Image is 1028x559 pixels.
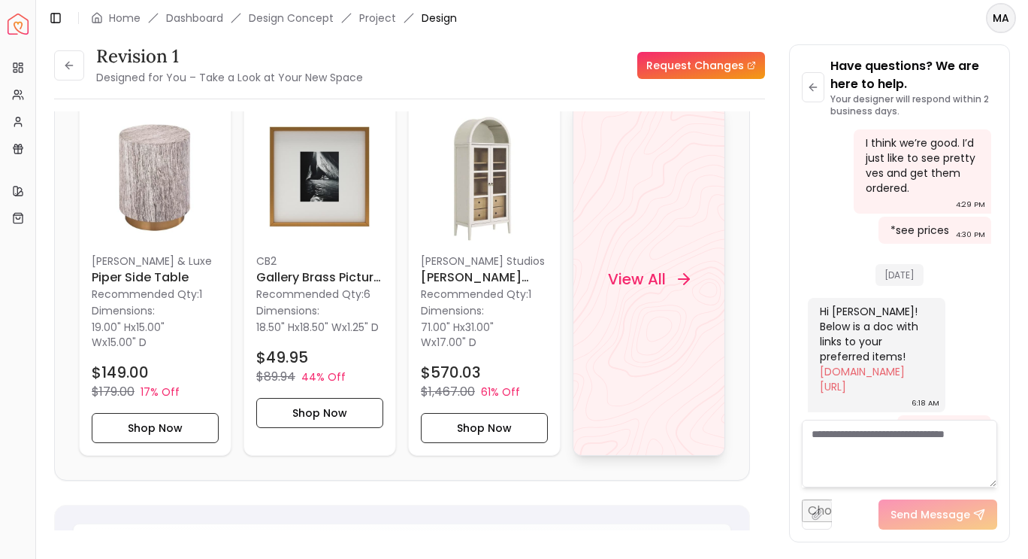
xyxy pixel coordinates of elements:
p: $89.94 [256,368,295,386]
div: Hi [PERSON_NAME]! Below is a doc with links to your preferred items! [820,304,930,394]
a: [DOMAIN_NAME][URL] [820,364,905,394]
a: Home [109,11,141,26]
p: 17% Off [141,384,180,400]
div: *see prices [890,223,949,238]
a: Dashboard [166,11,223,26]
span: 15.00" W [92,320,165,350]
span: 19.00" H [92,320,131,335]
span: 1.25" D [347,320,379,335]
p: [PERSON_NAME] Studios [421,254,548,269]
div: 6:18 AM [912,396,939,411]
span: 71.00" H [421,320,460,335]
button: Shop Now [256,398,383,428]
a: Spacejoy [8,14,29,35]
div: 4:29 PM [956,197,985,212]
li: Design Concept [249,11,334,26]
img: Spacejoy Logo [8,14,29,35]
a: Gallery Brass Picture Frame with White Mat 8"x10" imageCB2Gallery Brass Picture Frame with White ... [243,102,396,456]
h4: View All [608,268,666,289]
div: 4:30 PM [956,227,985,242]
p: CB2 [256,254,383,269]
a: piper side table image[PERSON_NAME] & Luxepiper side tableRecommended Qty:1Dimensions:19.00" Hx15... [79,102,231,456]
p: 61% Off [481,384,520,400]
p: x x [421,320,548,350]
a: Project [359,11,396,26]
p: $179.00 [92,383,135,401]
div: Noel Arched White Cabinet [408,102,561,456]
p: Have questions? We are here to help. [830,57,997,93]
a: Request Changes [637,52,765,79]
h4: $149.00 [92,362,149,383]
img: Noel Arched White Cabinet image [421,114,548,242]
span: 15.00" D [107,335,147,350]
p: Recommended Qty: 1 [92,287,219,302]
p: Your designer will respond within 2 business days. [830,93,997,117]
h6: piper side table [92,269,219,287]
h6: [PERSON_NAME] Arched White Cabinet [421,269,548,287]
span: 17.00" D [437,335,476,350]
span: Design [422,11,457,26]
p: Recommended Qty: 1 [421,287,548,302]
span: [DATE] [875,264,924,286]
button: MA [986,3,1016,33]
span: MA [987,5,1014,32]
h6: Gallery Brass Picture Frame with White Mat 8"x10" [256,269,383,287]
span: 31.00" W [421,320,494,350]
p: Dimensions: [421,302,484,320]
img: piper side table image [92,114,219,242]
a: View All [573,102,725,456]
h3: Revision 1 [96,44,363,68]
p: x x [92,320,219,350]
p: [PERSON_NAME] & Luxe [92,254,219,269]
h4: $49.95 [256,347,308,368]
p: Dimensions: [92,302,155,320]
p: $1,467.00 [421,383,475,401]
a: Noel Arched White Cabinet image[PERSON_NAME] Studios[PERSON_NAME] Arched White CabinetRecommended... [408,102,561,456]
p: x x [256,320,379,335]
img: Gallery Brass Picture Frame with White Mat 8"x10" image [256,114,383,242]
button: Shop Now [92,413,219,443]
div: piper side table [79,102,231,456]
button: Shop Now [421,413,548,443]
div: I think we’re good. I’d just like to see pretty ves and get them ordered. [866,135,976,196]
p: Recommended Qty: 6 [256,287,383,302]
p: Dimensions: [256,302,319,320]
nav: breadcrumb [91,11,457,26]
h4: $570.03 [421,362,481,383]
span: 18.50" W [300,320,342,335]
small: Designed for You – Take a Look at Your New Space [96,70,363,85]
span: 18.50" H [256,320,295,335]
p: 44% Off [301,369,346,384]
div: Gallery Brass Picture Frame with White Mat 8"x10" [243,102,396,456]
